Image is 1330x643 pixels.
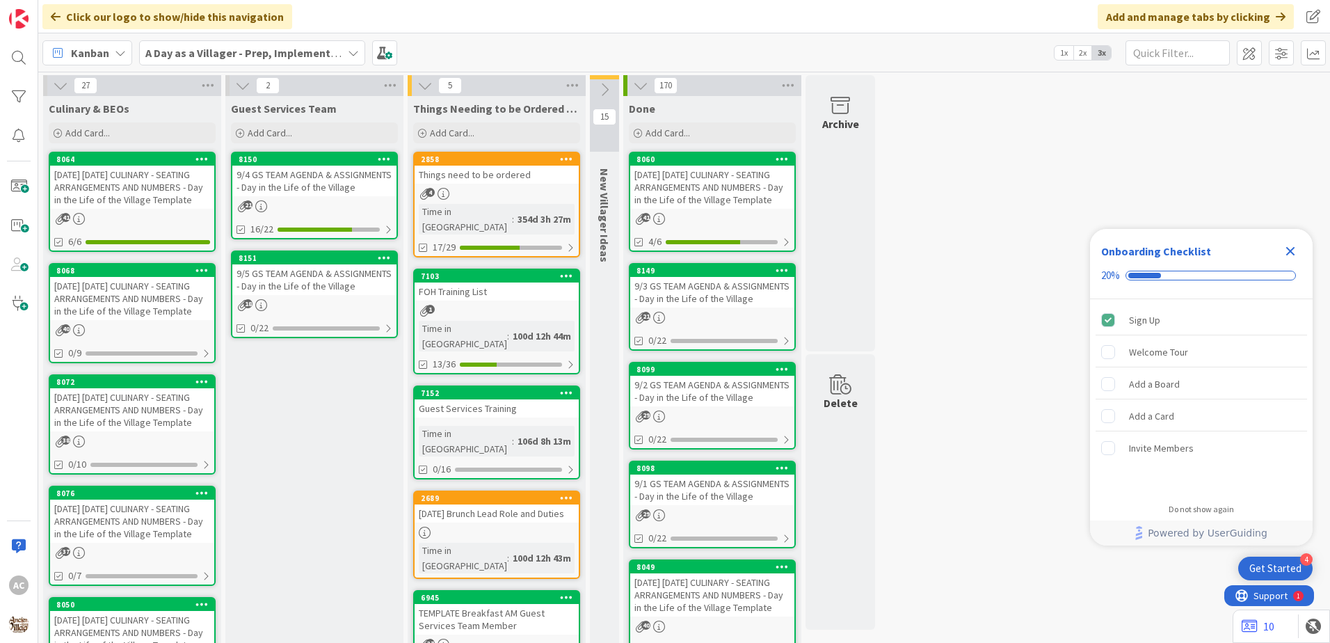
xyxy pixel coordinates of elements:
div: Things need to be ordered [415,166,579,184]
div: 7152 [415,387,579,399]
div: 8050 [50,598,214,611]
div: 6945TEMPLATE Breakfast AM Guest Services Team Member [415,592,579,635]
a: 8076[DATE] [DATE] CULINARY - SEATING ARRANGEMENTS AND NUMBERS - Day in the Life of the Village Te... [49,486,216,586]
a: 8064[DATE] [DATE] CULINARY - SEATING ARRANGEMENTS AND NUMBERS - Day in the Life of the Village Te... [49,152,216,252]
div: Time in [GEOGRAPHIC_DATA] [419,204,512,235]
div: Welcome Tour is incomplete. [1096,337,1307,367]
div: 8060[DATE] [DATE] CULINARY - SEATING ARRANGEMENTS AND NUMBERS - Day in the Life of the Village Te... [630,153,794,209]
span: 29 [641,411,650,420]
div: 8076 [56,489,214,498]
div: 2689 [421,493,579,503]
a: 81499/3 GS TEAM AGENDA & ASSIGNMENTS - Day in the Life of the Village0/22 [629,263,796,351]
span: 170 [654,77,678,94]
div: [DATE] [DATE] CULINARY - SEATING ARRANGEMENTS AND NUMBERS - Day in the Life of the Village Template [50,388,214,431]
span: 0/9 [68,346,81,360]
a: 81509/4 GS TEAM AGENDA & ASSIGNMENTS - Day in the Life of the Village16/22 [231,152,398,239]
a: 7152Guest Services TrainingTime in [GEOGRAPHIC_DATA]:106d 8h 13m0/16 [413,386,580,479]
span: 0/7 [68,569,81,583]
div: 8049 [630,561,794,573]
div: 2689 [415,492,579,505]
div: 8076 [50,487,214,500]
span: 0/22 [250,321,269,335]
a: 8072[DATE] [DATE] CULINARY - SEATING ARRANGEMENTS AND NUMBERS - Day in the Life of the Village Te... [49,374,216,475]
a: 8060[DATE] [DATE] CULINARY - SEATING ARRANGEMENTS AND NUMBERS - Day in the Life of the Village Te... [629,152,796,252]
span: 1x [1055,46,1073,60]
span: : [512,434,514,449]
span: 15 [593,109,616,125]
div: 8068[DATE] [DATE] CULINARY - SEATING ARRANGEMENTS AND NUMBERS - Day in the Life of the Village Te... [50,264,214,320]
span: 0/16 [433,462,451,477]
div: 354d 3h 27m [514,212,575,227]
div: [DATE] [DATE] CULINARY - SEATING ARRANGEMENTS AND NUMBERS - Day in the Life of the Village Template [630,166,794,209]
span: 41 [61,213,70,222]
div: 9/2 GS TEAM AGENDA & ASSIGNMENTS - Day in the Life of the Village [630,376,794,406]
span: 13/36 [433,357,456,372]
span: 16/22 [250,222,273,237]
img: Visit kanbanzone.com [9,9,29,29]
div: 8060 [630,153,794,166]
span: 21 [641,312,650,321]
span: 0/22 [648,531,666,546]
a: 81519/5 GS TEAM AGENDA & ASSIGNMENTS - Day in the Life of the Village0/22 [231,251,398,338]
div: [DATE] [DATE] CULINARY - SEATING ARRANGEMENTS AND NUMBERS - Day in the Life of the Village Template [630,573,794,617]
div: 9/4 GS TEAM AGENDA & ASSIGNMENTS - Day in the Life of the Village [232,166,396,196]
div: Welcome Tour [1129,344,1188,360]
span: 29 [641,509,650,518]
span: 37 [61,547,70,556]
span: Add Card... [248,127,292,139]
div: Time in [GEOGRAPHIC_DATA] [419,426,512,457]
span: 0/22 [648,333,666,348]
div: 7103FOH Training List [415,270,579,301]
div: 8098 [630,462,794,475]
span: 4/6 [648,235,662,249]
div: 8098 [636,463,794,473]
div: 8064[DATE] [DATE] CULINARY - SEATING ARRANGEMENTS AND NUMBERS - Day in the Life of the Village Te... [50,153,214,209]
div: 8150 [239,154,396,164]
a: 80989/1 GS TEAM AGENDA & ASSIGNMENTS - Day in the Life of the Village0/22 [629,461,796,548]
a: 2689[DATE] Brunch Lead Role and DutiesTime in [GEOGRAPHIC_DATA]:100d 12h 43m [413,491,580,579]
div: 106d 8h 13m [514,434,575,449]
a: 80999/2 GS TEAM AGENDA & ASSIGNMENTS - Day in the Life of the Village0/22 [629,362,796,450]
a: 10 [1242,618,1274,635]
div: 2858 [415,153,579,166]
div: Archive [822,116,859,132]
span: : [512,212,514,227]
div: Sign Up [1129,312,1160,328]
div: 8076[DATE] [DATE] CULINARY - SEATING ARRANGEMENTS AND NUMBERS - Day in the Life of the Village Te... [50,487,214,543]
span: 17/29 [433,240,456,255]
div: Add a Board [1129,376,1180,392]
div: 8049 [636,562,794,572]
div: 6945 [421,593,579,603]
div: Add a Board is incomplete. [1096,369,1307,399]
div: TEMPLATE Breakfast AM Guest Services Team Member [415,604,579,635]
div: 100d 12h 43m [509,550,575,566]
span: Add Card... [430,127,474,139]
div: Footer [1090,521,1313,546]
div: Time in [GEOGRAPHIC_DATA] [419,321,507,351]
div: 8099 [630,363,794,376]
div: Get Started [1249,562,1301,575]
div: 81499/3 GS TEAM AGENDA & ASSIGNMENTS - Day in the Life of the Village [630,264,794,308]
img: avatar [9,614,29,634]
div: 7152Guest Services Training [415,387,579,418]
span: Kanban [71,45,109,61]
div: 7152 [421,388,579,398]
div: 8072[DATE] [DATE] CULINARY - SEATING ARRANGEMENTS AND NUMBERS - Day in the Life of the Village Te... [50,376,214,431]
a: 7103FOH Training ListTime in [GEOGRAPHIC_DATA]:100d 12h 44m13/36 [413,269,580,374]
div: Do not show again [1169,504,1234,515]
div: [DATE] Brunch Lead Role and Duties [415,505,579,523]
span: 0/10 [68,457,86,472]
div: Checklist Container [1090,229,1313,546]
div: Onboarding Checklist [1101,243,1211,260]
div: 8150 [232,153,396,166]
div: 8072 [56,377,214,387]
div: Checklist items [1090,299,1313,495]
div: 2858 [421,154,579,164]
div: 80989/1 GS TEAM AGENDA & ASSIGNMENTS - Day in the Life of the Village [630,462,794,505]
span: Add Card... [65,127,110,139]
span: 40 [641,621,650,630]
div: [DATE] [DATE] CULINARY - SEATING ARRANGEMENTS AND NUMBERS - Day in the Life of the Village Template [50,166,214,209]
span: 5 [438,77,462,94]
div: 81519/5 GS TEAM AGENDA & ASSIGNMENTS - Day in the Life of the Village [232,252,396,295]
div: 8068 [50,264,214,277]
